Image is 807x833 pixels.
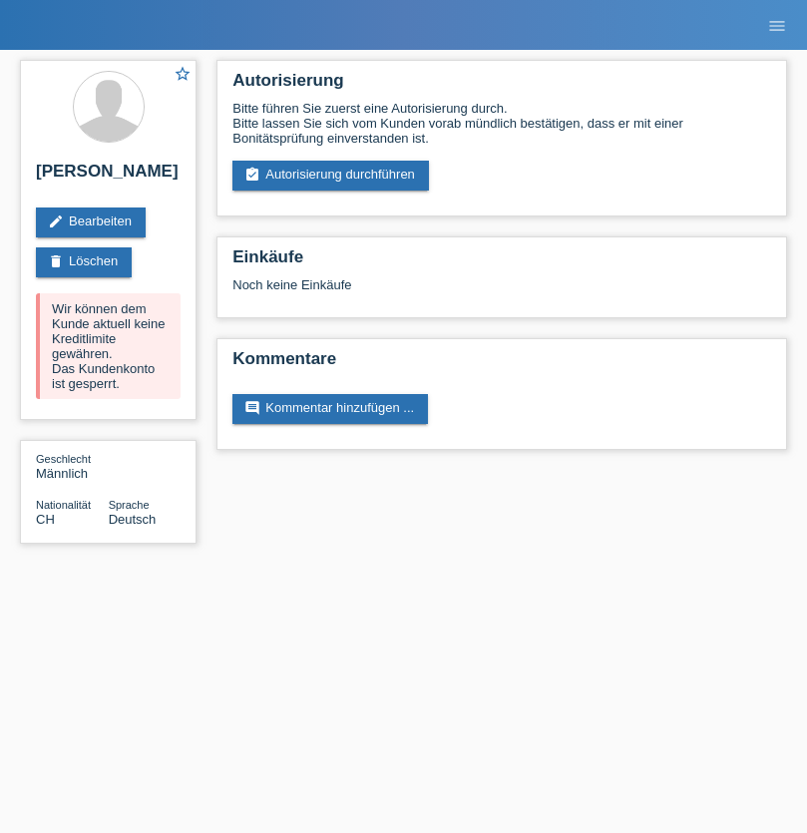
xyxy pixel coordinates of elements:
span: Deutsch [109,512,157,527]
i: star_border [174,65,192,83]
i: comment [244,400,260,416]
a: editBearbeiten [36,208,146,237]
i: edit [48,213,64,229]
a: menu [757,19,797,31]
a: deleteLöschen [36,247,132,277]
div: Noch keine Einkäufe [232,277,771,307]
h2: Autorisierung [232,71,771,101]
span: Nationalität [36,499,91,511]
div: Bitte führen Sie zuerst eine Autorisierung durch. Bitte lassen Sie sich vom Kunden vorab mündlich... [232,101,771,146]
span: Sprache [109,499,150,511]
span: Geschlecht [36,453,91,465]
span: Schweiz [36,512,55,527]
a: commentKommentar hinzufügen ... [232,394,428,424]
h2: Kommentare [232,349,771,379]
a: assignment_turned_inAutorisierung durchführen [232,161,429,191]
div: Männlich [36,451,109,481]
i: menu [767,16,787,36]
h2: [PERSON_NAME] [36,162,181,192]
a: star_border [174,65,192,86]
h2: Einkäufe [232,247,771,277]
i: assignment_turned_in [244,167,260,183]
i: delete [48,253,64,269]
div: Wir können dem Kunde aktuell keine Kreditlimite gewähren. Das Kundenkonto ist gesperrt. [36,293,181,399]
